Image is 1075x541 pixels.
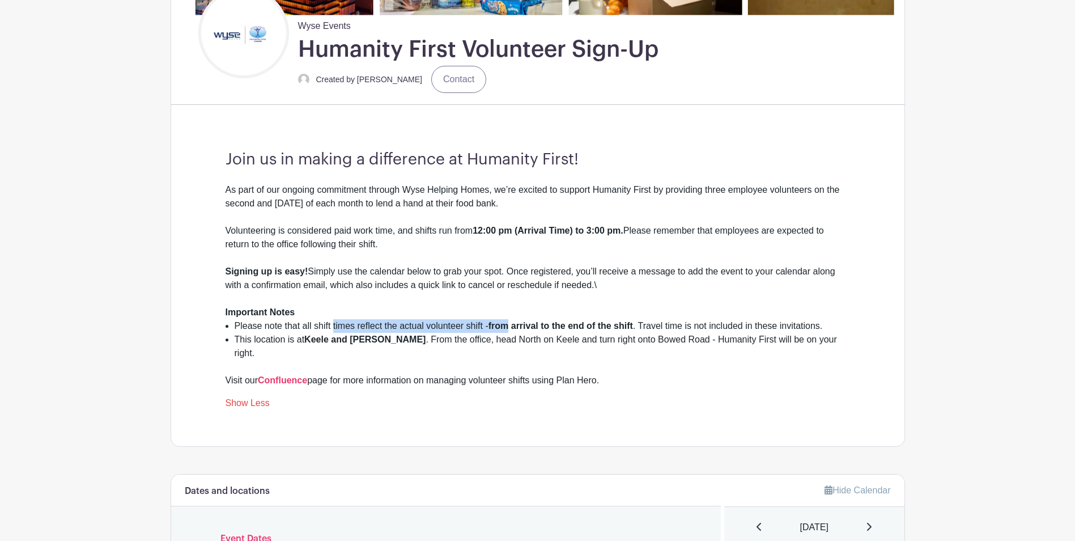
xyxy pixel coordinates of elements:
[304,335,426,344] strong: Keele and [PERSON_NAME]
[185,486,270,497] h6: Dates and locations
[235,333,850,360] li: This location is at . From the office, head North on Keele and turn right onto Bowed Road - Human...
[258,375,307,385] a: Confluence
[226,398,270,412] a: Show Less
[298,15,351,33] span: Wyse Events
[473,226,623,235] strong: 12:00 pm (Arrival Time) to 3:00 pm.
[226,224,850,265] div: Volunteering is considered paid work time, and shifts run from Please remember that employees are...
[226,307,295,317] strong: Important Notes
[226,267,308,276] strong: Signing up is easy!
[226,183,850,224] div: As part of our ongoing commitment through Wyse Helping Homes, we’re excited to support Humanity F...
[235,319,850,333] li: Please note that all shift times reflect the actual volunteer shift - . Travel time is not includ...
[226,150,850,170] h3: Join us in making a difference at Humanity First!
[431,66,486,93] a: Contact
[298,74,309,85] img: default-ce2991bfa6775e67f084385cd625a349d9dcbb7a52a09fb2fda1e96e2d18dcdb.png
[488,321,633,331] strong: from arrival to the end of the shift
[298,35,658,64] h1: Humanity First Volunteer Sign-Up
[825,485,890,495] a: Hide Calendar
[316,75,423,84] small: Created by [PERSON_NAME]
[226,374,850,387] div: Visit our page for more information on managing volunteer shifts using Plan Hero.
[226,265,850,319] div: Simply use the calendar below to grab your spot. Once registered, you’ll receive a message to add...
[800,521,828,534] span: [DATE]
